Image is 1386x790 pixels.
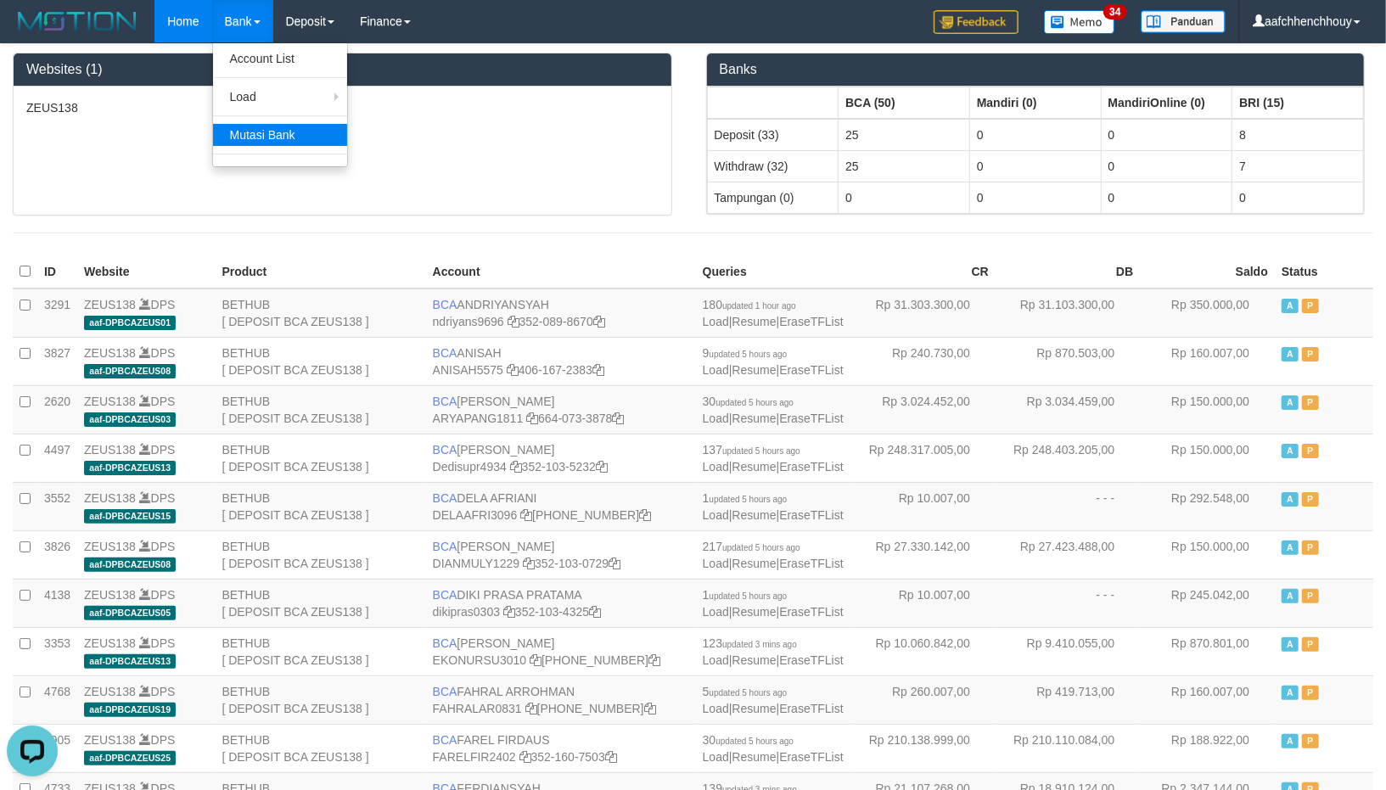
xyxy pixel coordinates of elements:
[1302,541,1319,555] span: Paused
[703,540,844,570] span: | |
[433,508,518,522] a: DELAAFRI3096
[519,750,531,764] a: Copy FARELFIR2402 to clipboard
[707,87,839,119] th: Group: activate to sort column ascending
[1140,255,1275,289] th: Saldo
[703,346,788,360] span: 9
[1302,347,1319,361] span: Paused
[707,182,839,213] td: Tampungan (0)
[779,363,843,377] a: EraseTFList
[1282,492,1299,507] span: Active
[426,385,696,434] td: [PERSON_NAME] 664-073-3878
[851,434,996,482] td: Rp 248.317.005,00
[510,460,522,473] a: Copy Dedisupr4934 to clipboard
[703,491,788,505] span: 1
[696,255,851,289] th: Queries
[507,363,519,377] a: Copy ANISAH5575 to clipboard
[77,289,215,338] td: DPS
[1140,434,1275,482] td: Rp 150.000,00
[84,733,136,747] a: ZEUS138
[996,385,1140,434] td: Rp 3.034.459,00
[996,482,1140,530] td: - - -
[639,508,651,522] a: Copy 8692458639 to clipboard
[1302,637,1319,652] span: Paused
[715,737,794,746] span: updated 5 hours ago
[84,491,136,505] a: ZEUS138
[779,557,843,570] a: EraseTFList
[996,675,1140,724] td: Rp 419.713,00
[1232,182,1364,213] td: 0
[215,289,425,338] td: BETHUB [ DEPOSIT BCA ZEUS138 ]
[526,412,538,425] a: Copy ARYAPANG1811 to clipboard
[779,653,843,667] a: EraseTFList
[703,733,794,747] span: 30
[13,8,142,34] img: MOTION_logo.png
[732,557,777,570] a: Resume
[84,588,136,602] a: ZEUS138
[433,702,522,715] a: FAHRALAR0831
[84,636,136,650] a: ZEUS138
[213,48,347,70] a: Account List
[215,724,425,772] td: BETHUB [ DEPOSIT BCA ZEUS138 ]
[969,182,1101,213] td: 0
[996,289,1140,338] td: Rp 31.103.300,00
[703,653,729,667] a: Load
[84,364,176,378] span: aaf-DPBCAZEUS08
[851,482,996,530] td: Rp 10.007,00
[433,298,457,311] span: BCA
[1282,637,1299,652] span: Active
[215,385,425,434] td: BETHUB [ DEPOSIT BCA ZEUS138 ]
[779,750,843,764] a: EraseTFList
[1282,444,1299,458] span: Active
[84,685,136,698] a: ZEUS138
[77,385,215,434] td: DPS
[1140,724,1275,772] td: Rp 188.922,00
[433,588,457,602] span: BCA
[1141,10,1226,33] img: panduan.png
[1282,395,1299,410] span: Active
[77,434,215,482] td: DPS
[426,434,696,482] td: [PERSON_NAME] 352-103-5232
[1302,395,1319,410] span: Paused
[530,653,541,667] a: Copy EKONURSU3010 to clipboard
[851,675,996,724] td: Rp 260.007,00
[215,579,425,627] td: BETHUB [ DEPOSIT BCA ZEUS138 ]
[433,491,457,505] span: BCA
[732,412,777,425] a: Resume
[433,443,457,457] span: BCA
[779,702,843,715] a: EraseTFList
[37,337,77,385] td: 3827
[37,627,77,675] td: 3353
[1044,10,1115,34] img: Button%20Memo.svg
[84,316,176,330] span: aaf-DPBCAZEUS01
[1282,347,1299,361] span: Active
[426,337,696,385] td: ANISAH 406-167-2383
[779,508,843,522] a: EraseTFList
[433,315,504,328] a: ndriyans9696
[1101,150,1232,182] td: 0
[433,733,457,747] span: BCA
[37,530,77,579] td: 3826
[215,255,425,289] th: Product
[426,579,696,627] td: DIKI PRASA PRATAMA 352-103-4325
[1302,589,1319,603] span: Paused
[1302,444,1319,458] span: Paused
[37,289,77,338] td: 3291
[703,346,844,377] span: | |
[1101,182,1232,213] td: 0
[213,86,347,108] a: Load
[779,605,843,619] a: EraseTFList
[707,119,839,151] td: Deposit (33)
[1282,299,1299,313] span: Active
[77,675,215,724] td: DPS
[1101,87,1232,119] th: Group: activate to sort column ascending
[84,606,176,620] span: aaf-DPBCAZEUS05
[1282,686,1299,700] span: Active
[84,557,176,572] span: aaf-DPBCAZEUS08
[703,685,788,698] span: 5
[589,605,601,619] a: Copy 3521034325 to clipboard
[839,87,970,119] th: Group: activate to sort column ascending
[37,579,77,627] td: 4138
[37,255,77,289] th: ID
[596,460,608,473] a: Copy 3521035232 to clipboard
[851,724,996,772] td: Rp 210.138.999,00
